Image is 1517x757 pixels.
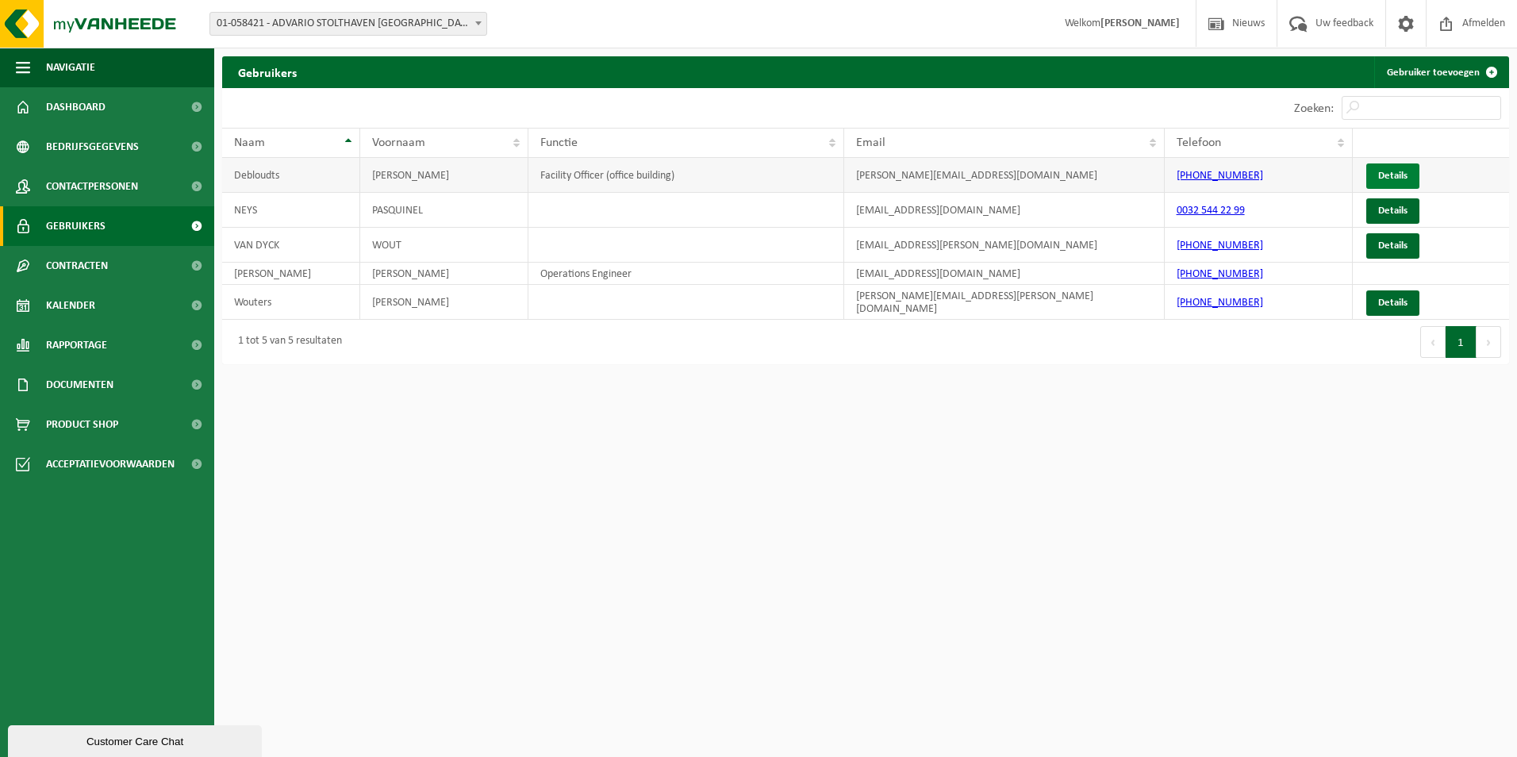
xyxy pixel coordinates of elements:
[844,158,1165,193] td: [PERSON_NAME][EMAIL_ADDRESS][DOMAIN_NAME]
[1446,326,1477,358] button: 1
[1366,163,1419,189] a: Details
[234,136,265,149] span: Naam
[1177,136,1221,149] span: Telefoon
[1477,326,1501,358] button: Next
[1177,268,1263,280] a: [PHONE_NUMBER]
[46,325,107,365] span: Rapportage
[844,263,1165,285] td: [EMAIL_ADDRESS][DOMAIN_NAME]
[46,87,106,127] span: Dashboard
[46,206,106,246] span: Gebruikers
[1294,102,1334,115] label: Zoeken:
[1366,290,1419,316] a: Details
[360,285,528,320] td: [PERSON_NAME]
[844,285,1165,320] td: [PERSON_NAME][EMAIL_ADDRESS][PERSON_NAME][DOMAIN_NAME]
[360,263,528,285] td: [PERSON_NAME]
[46,286,95,325] span: Kalender
[360,228,528,263] td: WOUT
[46,127,139,167] span: Bedrijfsgegevens
[222,285,360,320] td: Wouters
[1366,233,1419,259] a: Details
[1420,326,1446,358] button: Previous
[46,48,95,87] span: Navigatie
[856,136,885,149] span: Email
[222,228,360,263] td: VAN DYCK
[46,246,108,286] span: Contracten
[360,193,528,228] td: PASQUINEL
[844,193,1165,228] td: [EMAIL_ADDRESS][DOMAIN_NAME]
[540,136,578,149] span: Functie
[222,158,360,193] td: Debloudts
[230,328,342,356] div: 1 tot 5 van 5 resultaten
[222,56,313,87] h2: Gebruikers
[1177,205,1245,217] a: 0032 544 22 99
[1366,198,1419,224] a: Details
[222,193,360,228] td: NEYS
[360,158,528,193] td: [PERSON_NAME]
[1177,240,1263,252] a: [PHONE_NUMBER]
[1100,17,1180,29] strong: [PERSON_NAME]
[844,228,1165,263] td: [EMAIL_ADDRESS][PERSON_NAME][DOMAIN_NAME]
[222,263,360,285] td: [PERSON_NAME]
[1177,297,1263,309] a: [PHONE_NUMBER]
[8,722,265,757] iframe: chat widget
[46,444,175,484] span: Acceptatievoorwaarden
[210,13,486,35] span: 01-058421 - ADVARIO STOLTHAVEN ANTWERPEN NV - ANTWERPEN
[372,136,425,149] span: Voornaam
[1374,56,1507,88] a: Gebruiker toevoegen
[46,365,113,405] span: Documenten
[209,12,487,36] span: 01-058421 - ADVARIO STOLTHAVEN ANTWERPEN NV - ANTWERPEN
[528,263,844,285] td: Operations Engineer
[46,405,118,444] span: Product Shop
[528,158,844,193] td: Facility Officer (office building)
[46,167,138,206] span: Contactpersonen
[1177,170,1263,182] a: [PHONE_NUMBER]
